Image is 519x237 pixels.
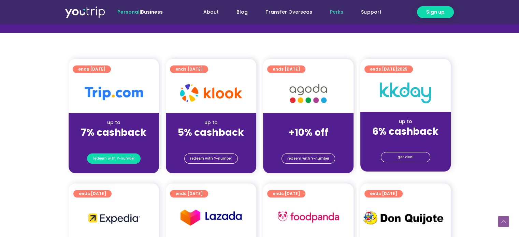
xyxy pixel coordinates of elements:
span: ends [DATE] [79,190,106,197]
span: ends [DATE] [273,190,300,197]
nav: Menu [181,6,390,18]
a: ends [DATE] [73,65,111,73]
strong: 6% cashback [372,125,438,138]
span: redeem with Y-number [190,154,232,163]
div: (for stays only) [366,138,445,145]
a: redeem with Y-number [282,153,335,164]
span: get deal [398,152,414,162]
span: ends [DATE] [370,65,407,73]
a: ends [DATE] [170,190,208,197]
div: up to [366,118,445,125]
span: 2025 [397,66,407,72]
span: up to [302,119,315,126]
div: up to [171,119,251,126]
a: Perks [321,6,352,18]
span: ends [DATE] [273,65,300,73]
a: ends [DATE] [364,190,403,197]
a: ends [DATE] [267,190,305,197]
a: ends [DATE]2025 [364,65,413,73]
span: ends [DATE] [175,190,203,197]
a: ends [DATE] [73,190,112,197]
div: (for stays only) [171,139,251,146]
span: ends [DATE] [78,65,105,73]
a: Business [141,9,163,15]
a: ends [DATE] [267,65,305,73]
a: Support [352,6,390,18]
strong: +10% off [288,126,328,139]
strong: 5% cashback [178,126,244,139]
div: (for stays only) [269,139,348,146]
div: (for stays only) [74,139,154,146]
span: ends [DATE] [175,65,203,73]
span: redeem with Y-number [287,154,329,163]
span: redeem with Y-number [93,154,135,163]
a: redeem with Y-number [87,153,141,164]
span: | [117,9,163,15]
a: Sign up [417,6,454,18]
span: Sign up [426,9,445,16]
a: get deal [381,152,430,162]
span: ends [DATE] [370,190,397,197]
span: Personal [117,9,140,15]
div: up to [74,119,154,126]
strong: 7% cashback [81,126,146,139]
a: Transfer Overseas [257,6,321,18]
a: redeem with Y-number [184,153,238,164]
a: ends [DATE] [170,65,208,73]
a: Blog [228,6,257,18]
a: About [194,6,228,18]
